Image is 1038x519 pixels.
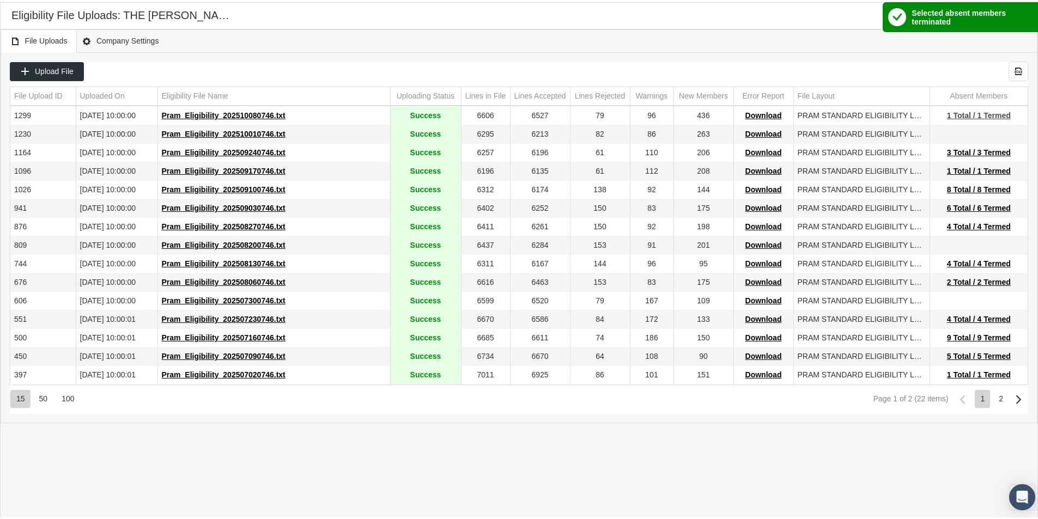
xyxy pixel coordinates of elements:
td: 6312 [461,179,510,197]
td: 109 [673,290,733,308]
td: Column Eligibility File Name [157,85,390,103]
span: Download [745,276,782,284]
td: 96 [630,105,673,123]
td: 167 [630,290,673,308]
div: Absent Members [950,89,1007,99]
td: 6463 [510,271,570,290]
span: Company Settings [82,32,159,46]
span: 8 Total / 8 Termed [947,183,1011,192]
span: 2 Total / 2 Termed [947,276,1011,284]
td: 6295 [461,123,510,142]
span: Pram_Eligibility_202508270746.txt [162,220,286,229]
td: 79 [570,290,630,308]
td: 6311 [461,253,510,271]
td: [DATE] 10:00:01 [76,327,157,345]
td: Column File Layout [793,85,930,103]
td: [DATE] 10:00:00 [76,105,157,123]
td: 108 [630,345,673,364]
td: 92 [630,179,673,197]
div: File Upload ID [14,89,63,99]
td: 6261 [510,216,570,234]
td: [DATE] 10:00:00 [76,160,157,179]
td: 263 [673,123,733,142]
td: PRAM STANDARD ELIGIBILITY LAYOUT_03182021 [793,290,930,308]
div: Eligibility File Name [162,89,228,99]
div: Lines in File [465,89,506,99]
td: 84 [570,308,630,327]
div: Page 1 [975,388,990,406]
div: Warnings [636,89,668,99]
td: 206 [673,142,733,160]
td: PRAM STANDARD ELIGIBILITY LAYOUT_03182021 [793,197,930,216]
td: 1026 [10,179,76,197]
td: 876 [10,216,76,234]
div: Previous Page [953,388,972,407]
td: [DATE] 10:00:00 [76,216,157,234]
td: 172 [630,308,673,327]
span: Download [745,350,782,358]
td: 551 [10,308,76,327]
td: Success [390,271,461,290]
td: [DATE] 10:00:00 [76,290,157,308]
div: Items per page: 15 [10,388,31,406]
span: Pram_Eligibility_202510080746.txt [162,109,286,118]
td: 6599 [461,290,510,308]
td: Success [390,345,461,364]
td: 64 [570,345,630,364]
td: [DATE] 10:00:00 [76,234,157,253]
span: Pram_Eligibility_202507020746.txt [162,368,286,377]
div: New Members [679,89,728,99]
td: 101 [630,364,673,382]
div: Page Navigation [10,382,1028,412]
span: Download [745,239,782,247]
td: 6586 [510,308,570,327]
div: Items per page: 100 [56,388,80,406]
span: 5 Total / 5 Termed [947,350,1011,358]
span: Download [745,331,782,340]
span: Download [745,183,782,192]
td: Success [390,253,461,271]
td: PRAM STANDARD ELIGIBILITY LAYOUT_03182021 [793,271,930,290]
span: 4 Total / 4 Termed [947,313,1011,321]
td: 133 [673,308,733,327]
td: 82 [570,123,630,142]
td: [DATE] 10:00:01 [76,345,157,364]
td: 95 [673,253,733,271]
td: [DATE] 10:00:00 [76,179,157,197]
td: 150 [570,216,630,234]
td: Success [390,290,461,308]
td: 6616 [461,271,510,290]
td: 198 [673,216,733,234]
td: PRAM STANDARD ELIGIBILITY LAYOUT_03182021 [793,308,930,327]
td: 6411 [461,216,510,234]
td: 6257 [461,142,510,160]
span: File Uploads [10,32,68,46]
td: Column New Members [673,85,733,103]
span: Download [745,146,782,155]
span: 3 Total / 3 Termed [947,146,1011,155]
td: 153 [570,271,630,290]
div: Page 1 of 2 (22 items) [873,392,949,401]
td: 175 [673,197,733,216]
div: Data grid [10,59,1028,412]
td: Column Lines Accepted [510,85,570,103]
span: Download [745,294,782,303]
td: Column File Upload ID [10,85,76,103]
td: [DATE] 10:00:01 [76,308,157,327]
td: Column Error Report [733,85,793,103]
span: Download [745,164,782,173]
td: 208 [673,160,733,179]
td: Column Absent Members [930,85,1028,103]
td: 6167 [510,253,570,271]
td: 6527 [510,105,570,123]
td: 500 [10,327,76,345]
td: 6685 [461,327,510,345]
td: 450 [10,345,76,364]
td: 6437 [461,234,510,253]
td: 79 [570,105,630,123]
td: Success [390,160,461,179]
td: 86 [630,123,673,142]
td: [DATE] 10:00:00 [76,123,157,142]
td: 1299 [10,105,76,123]
td: Column Uploaded On [76,85,157,103]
